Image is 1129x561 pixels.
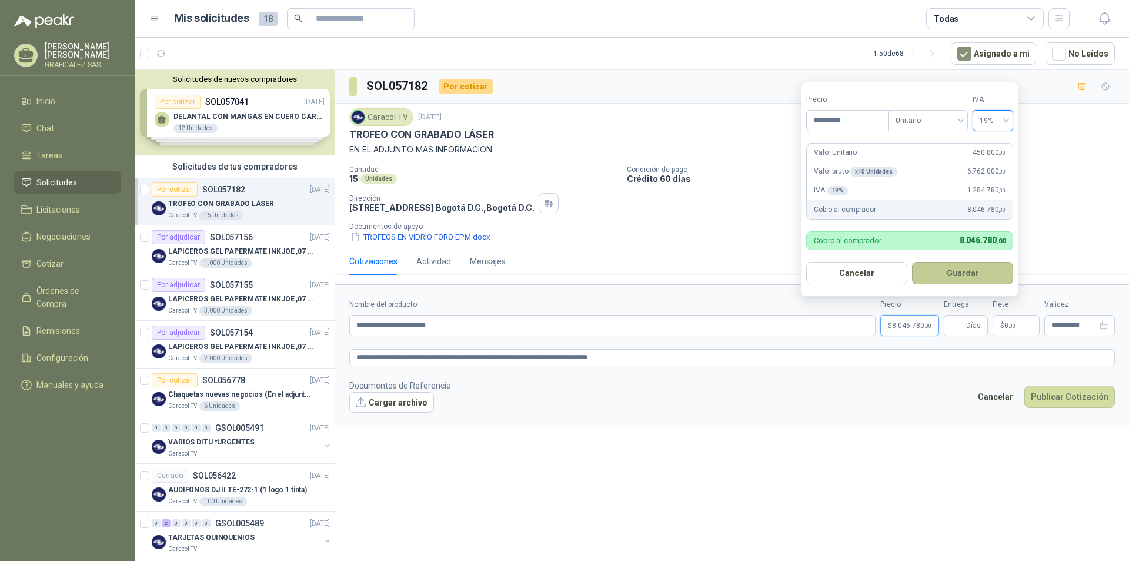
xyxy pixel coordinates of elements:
[349,392,434,413] button: Cargar archivo
[135,369,335,416] a: Por cotizarSOL056778[DATE] Company LogoChaquetas nuevas negocios (En el adjunto mas informacion)C...
[418,112,442,123] p: [DATE]
[880,299,939,310] label: Precio
[135,464,335,512] a: CerradoSOL056422[DATE] Company LogoAUDÍFONOS DJ II TE-272-1 (1 logo 1 tinta)Caracol TV100 Unidades
[806,262,907,284] button: Cancelar
[202,185,245,194] p: SOL057182
[971,386,1020,408] button: Cancelar
[294,14,302,22] span: search
[993,315,1040,336] p: $ 0,00
[439,79,493,94] div: Por cotizar
[996,237,1006,245] span: ,00
[310,232,330,243] p: [DATE]
[199,497,247,506] div: 100 Unidades
[1024,386,1115,408] button: Publicar Cotización
[168,258,197,268] p: Caracol TV
[912,262,1013,284] button: Guardar
[14,171,121,194] a: Solicitudes
[172,424,181,432] div: 0
[135,155,335,178] div: Solicitudes de tus compradores
[152,487,166,502] img: Company Logo
[892,322,931,329] span: 8.046.780
[168,294,315,305] p: LAPICEROS GEL PAPERMATE INKJOE ,07 1 LOGO 1 TINTA
[45,61,121,68] p: GRAFICALEZ SAS
[980,112,1006,130] span: 19%
[627,174,1124,184] p: Crédito 60 días
[352,111,365,124] img: Company Logo
[14,14,74,28] img: Logo peakr
[135,178,335,225] a: Por cotizarSOL057182[DATE] Company LogoTROFEO CON GRABADO LÁSERCaracol TV15 Unidades
[199,354,252,363] div: 2.000 Unidades
[366,77,429,95] h3: SOL057182
[199,401,240,411] div: 6 Unidades
[827,186,849,195] div: 19 %
[966,316,981,336] span: Días
[168,341,315,353] p: LAPICEROS GEL PAPERMATE INKJOE ,07 1 LOGO 1 TINTA
[814,185,848,196] p: IVA
[192,424,201,432] div: 0
[951,42,1036,65] button: Asignado a mi
[172,519,181,527] div: 0
[182,424,191,432] div: 0
[152,421,332,459] a: 0 0 0 0 0 0 GSOL005491[DATE] Company LogoVARIOS DITU *URGENTESCaracol TV
[470,255,506,268] div: Mensajes
[152,440,166,454] img: Company Logo
[152,182,198,197] div: Por cotizar
[152,535,166,549] img: Company Logo
[627,165,1124,174] p: Condición de pago
[36,122,54,135] span: Chat
[162,519,171,527] div: 2
[310,327,330,338] p: [DATE]
[259,12,278,26] span: 18
[36,351,88,364] span: Configuración
[135,225,335,273] a: Por adjudicarSOL057156[DATE] Company LogoLAPICEROS GEL PAPERMATE INKJOE ,07 1 LOGO 1 TINTACaracol...
[199,258,252,268] div: 1.000 Unidades
[182,519,191,527] div: 0
[36,230,91,243] span: Negociaciones
[36,257,64,270] span: Cotizar
[162,424,171,432] div: 0
[14,198,121,221] a: Licitaciones
[967,185,1006,196] span: 1.284.780
[168,437,254,448] p: VARIOS DITU *URGENTES
[880,315,939,336] p: $8.046.780,00
[814,204,876,215] p: Cobro al comprador
[310,470,330,482] p: [DATE]
[349,299,876,310] label: Nombre del producto
[14,347,121,369] a: Configuración
[349,203,534,213] p: [STREET_ADDRESS] Bogotá D.C. , Bogotá D.C.
[349,379,451,392] p: Documentos de Referencia
[36,379,103,391] span: Manuales y ayuda
[349,194,534,203] p: Dirección
[349,108,413,126] div: Caracol TV
[152,249,166,263] img: Company Logo
[174,10,249,27] h1: Mis solicitudes
[998,207,1006,213] span: ,00
[349,231,492,243] button: TROFEOS EN VIDRIO FORO EPM.docx
[814,166,897,177] p: Valor bruto
[152,278,205,292] div: Por adjudicar
[168,449,197,459] p: Caracol TV
[967,166,1006,177] span: 6.762.000
[349,223,1124,231] p: Documentos de apoyo
[360,174,397,184] div: Unidades
[135,70,335,155] div: Solicitudes de nuevos compradoresPor cotizarSOL057041[DATE] DELANTAL CON MANGAS EN CUERO CARNAZA1...
[934,12,958,25] div: Todas
[873,44,941,63] div: 1 - 50 de 68
[349,255,398,268] div: Cotizaciones
[1000,322,1004,329] span: $
[193,472,236,480] p: SOL056422
[349,143,1115,156] p: EN EL ADJUNTO MAS INFORMACION
[36,176,77,189] span: Solicitudes
[168,211,197,220] p: Caracol TV
[349,165,617,174] p: Cantidad
[349,174,358,184] p: 15
[998,150,1006,156] span: ,00
[210,233,253,241] p: SOL057156
[998,187,1006,194] span: ,00
[152,516,332,554] a: 0 2 0 0 0 0 GSOL005489[DATE] Company LogoTARJETAS QUINQUENIOSCaracol TV
[199,306,252,316] div: 3.000 Unidades
[814,147,857,158] p: Valor Unitario
[973,94,1013,105] label: IVA
[152,297,166,311] img: Company Logo
[168,401,197,411] p: Caracol TV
